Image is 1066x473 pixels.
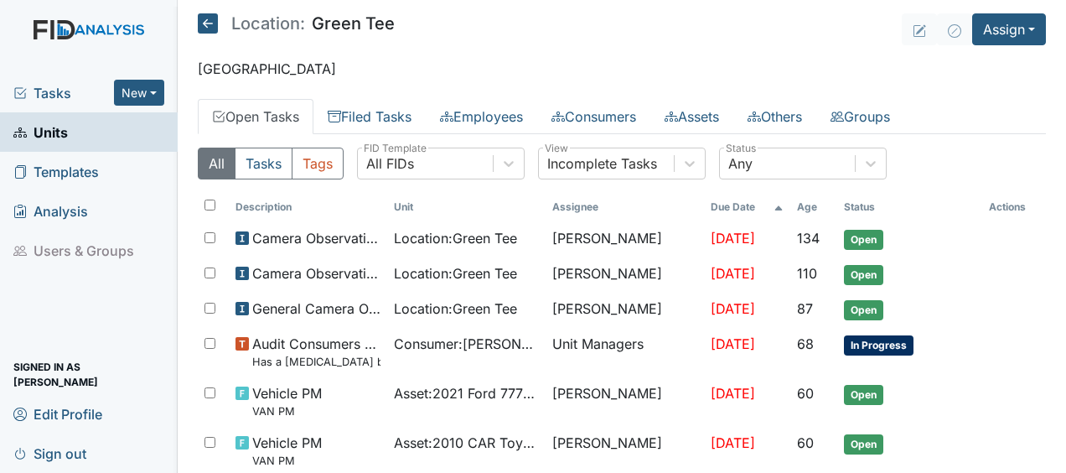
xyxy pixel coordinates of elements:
span: Units [13,119,68,145]
a: Filed Tasks [313,99,426,134]
span: Open [844,265,883,285]
a: Consumers [537,99,650,134]
th: Actions [982,193,1046,221]
th: Toggle SortBy [837,193,982,221]
span: Signed in as [PERSON_NAME] [13,361,164,387]
span: 68 [797,335,814,352]
td: Unit Managers [546,327,704,377]
span: 60 [797,385,814,402]
span: Sign out [13,440,86,466]
th: Toggle SortBy [704,193,789,221]
a: Others [733,99,816,134]
span: Vehicle PM VAN PM [252,433,322,469]
a: Groups [816,99,904,134]
span: Templates [13,159,99,185]
a: Open Tasks [198,99,313,134]
span: 134 [797,230,820,247]
span: [DATE] [711,434,755,451]
span: [DATE] [711,230,755,247]
small: VAN PM [252,403,322,419]
span: Asset : 2010 CAR Toyota 59838 [394,433,539,453]
p: [GEOGRAPHIC_DATA] [198,59,1046,79]
td: [PERSON_NAME] [546,221,704,257]
span: Location : Green Tee [394,263,517,283]
h5: Green Tee [198,13,395,34]
span: [DATE] [711,335,755,352]
span: Edit Profile [13,401,102,427]
span: 110 [797,265,817,282]
div: All FIDs [366,153,414,174]
div: Any [728,153,753,174]
a: Tasks [13,83,114,103]
a: Employees [426,99,537,134]
span: Camera Observation [252,263,380,283]
span: [DATE] [711,300,755,317]
span: Asset : 2021 Ford 77755 [394,383,539,403]
td: [PERSON_NAME] [546,292,704,327]
th: Toggle SortBy [229,193,387,221]
button: New [114,80,164,106]
button: Tags [292,148,344,179]
th: Assignee [546,193,704,221]
span: Open [844,434,883,455]
input: Toggle All Rows Selected [204,200,215,211]
span: Location: [231,15,305,32]
span: In Progress [844,335,913,356]
span: Open [844,230,883,250]
button: All [198,148,235,179]
span: [DATE] [711,265,755,282]
span: 87 [797,300,813,317]
span: Analysis [13,198,88,224]
span: Location : Green Tee [394,299,517,319]
span: Audit Consumers Charts Has a colonoscopy been completed for all males and females over 50 or is t... [252,334,380,370]
span: Location : Green Tee [394,228,517,248]
a: Assets [650,99,733,134]
span: Open [844,385,883,405]
td: [PERSON_NAME] [546,377,704,426]
span: Open [844,300,883,320]
span: Consumer : [PERSON_NAME] [394,334,539,354]
div: Type filter [198,148,344,179]
span: [DATE] [711,385,755,402]
td: [PERSON_NAME] [546,257,704,292]
th: Toggle SortBy [387,193,546,221]
div: Incomplete Tasks [547,153,657,174]
button: Tasks [235,148,292,179]
th: Toggle SortBy [790,193,838,221]
span: 60 [797,434,814,451]
span: Vehicle PM VAN PM [252,383,322,419]
span: Camera Observation [252,228,380,248]
span: General Camera Observation [252,299,380,319]
button: Assign [972,13,1046,45]
small: VAN PM [252,453,322,469]
small: Has a [MEDICAL_DATA] been completed for all [DEMOGRAPHIC_DATA] and [DEMOGRAPHIC_DATA] over 50 or ... [252,354,380,370]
